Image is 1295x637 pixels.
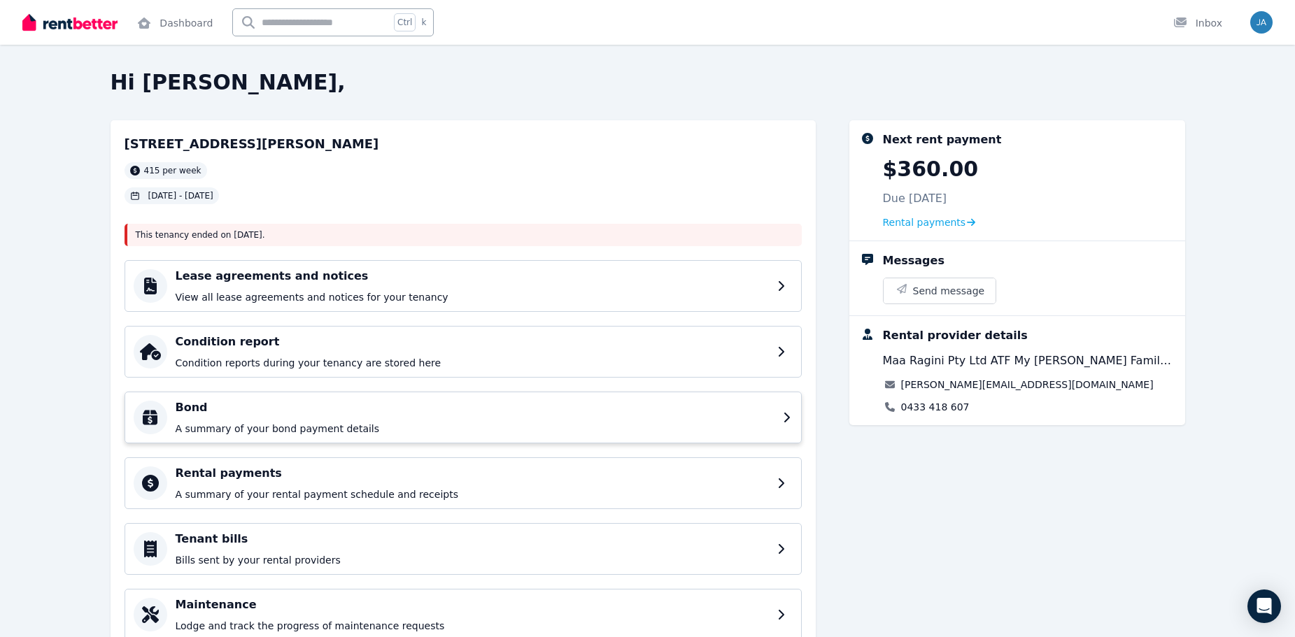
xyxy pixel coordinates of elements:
[1247,589,1281,623] div: Open Intercom Messenger
[883,131,1002,148] div: Next rent payment
[176,531,769,547] h4: Tenant bills
[111,70,1185,95] h2: Hi [PERSON_NAME],
[22,12,118,33] img: RentBetter
[176,399,774,416] h4: Bond
[883,327,1028,344] div: Rental provider details
[901,378,1154,392] a: [PERSON_NAME][EMAIL_ADDRESS][DOMAIN_NAME]
[176,487,769,501] p: A summary of your rental payment schedule and receipts
[1173,16,1222,30] div: Inbox
[394,13,416,31] span: Ctrl
[883,215,976,229] a: Rental payments
[144,165,201,176] span: 415 per week
[901,400,970,414] a: 0433 418 607
[883,157,979,182] p: $360.00
[148,190,213,201] span: [DATE] - [DATE]
[176,619,769,633] p: Lodge and track the progress of maintenance requests
[176,596,769,613] h4: Maintenance
[883,215,966,229] span: Rental payments
[176,290,769,304] p: View all lease agreements and notices for your tenancy
[176,268,769,285] h4: Lease agreements and notices
[883,352,1174,369] span: Maa Ragini Pty Ltd ATF My [PERSON_NAME] Family Trust
[421,17,426,28] span: k
[883,252,944,269] div: Messages
[176,334,769,350] h4: Condition report
[1250,11,1273,34] img: JACK WRIGHT
[125,224,802,246] div: This tenancy ended on [DATE] .
[913,284,985,298] span: Send message
[125,134,379,154] h2: [STREET_ADDRESS][PERSON_NAME]
[176,465,769,482] h4: Rental payments
[176,553,769,567] p: Bills sent by your rental providers
[883,190,947,207] p: Due [DATE]
[176,422,774,436] p: A summary of your bond payment details
[176,356,769,370] p: Condition reports during your tenancy are stored here
[884,278,996,303] button: Send message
